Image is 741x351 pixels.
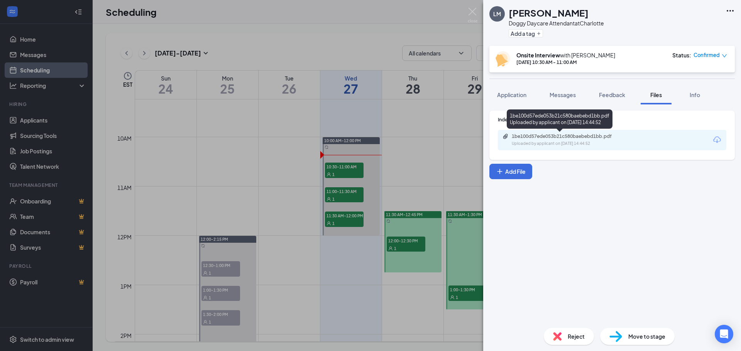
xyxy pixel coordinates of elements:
[694,51,720,59] span: Confirmed
[628,332,665,341] span: Move to stage
[690,91,700,98] span: Info
[650,91,662,98] span: Files
[568,332,585,341] span: Reject
[502,133,628,147] a: Paperclip1be100d57ede053b21c580baebebd1bb.pdfUploaded by applicant on [DATE] 14:44:52
[512,133,620,139] div: 1be100d57ede053b21c580baebebd1bb.pdf
[489,164,532,179] button: Add FilePlus
[509,6,589,19] h1: [PERSON_NAME]
[498,116,726,123] div: Indeed Resume
[512,141,628,147] div: Uploaded by applicant on [DATE] 14:44:52
[509,29,543,37] button: PlusAdd a tag
[599,91,625,98] span: Feedback
[497,91,526,98] span: Application
[550,91,576,98] span: Messages
[726,6,735,15] svg: Ellipses
[493,10,501,18] div: LM
[507,109,612,129] div: 1be100d57ede053b21c580baebebd1bb.pdf Uploaded by applicant on [DATE] 14:44:52
[722,53,727,59] span: down
[715,325,733,343] div: Open Intercom Messenger
[516,52,560,59] b: Onsite Interview
[496,168,504,175] svg: Plus
[712,135,722,144] svg: Download
[516,51,615,59] div: with [PERSON_NAME]
[516,59,615,65] div: [DATE] 10:30 AM - 11:00 AM
[502,133,509,139] svg: Paperclip
[536,31,541,36] svg: Plus
[509,19,604,27] div: Doggy Daycare Attendant at Charlotte
[672,51,691,59] div: Status :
